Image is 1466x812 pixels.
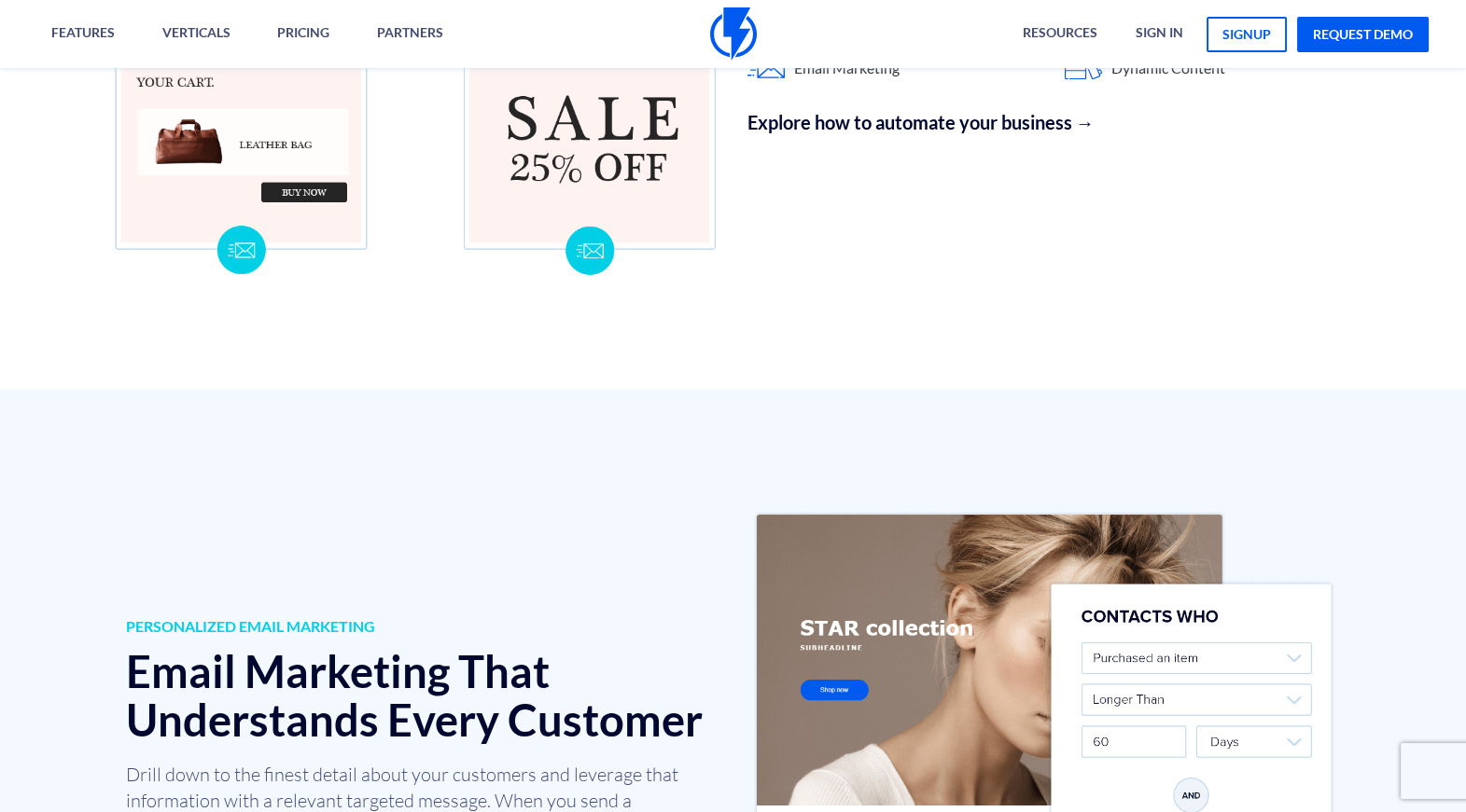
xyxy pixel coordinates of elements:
[1297,17,1429,52] a: request demo
[1111,58,1225,79] span: Dynamic Content
[1207,17,1287,52] a: signup
[126,647,719,744] h2: Email Marketing That Understands Every Customer
[794,58,900,79] span: Email Marketing
[747,109,1355,136] a: Explore how to automate your business →
[126,616,719,638] span: PERSONALIZED EMAIL MARKETING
